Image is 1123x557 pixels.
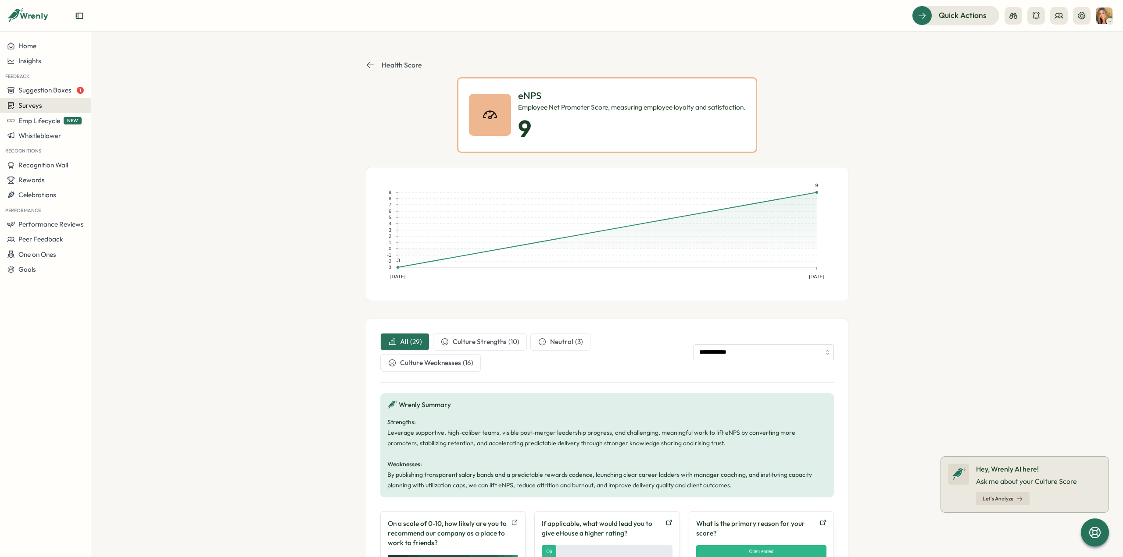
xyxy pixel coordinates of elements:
span: Neutral [550,337,573,347]
text: 4 [389,221,391,226]
a: Open survey in new tab [665,519,672,538]
a: Open survey in new tab [819,519,826,538]
div: ( 29 ) [410,337,422,347]
text: 7 [389,202,391,207]
span: Surveys [18,101,42,110]
text: 8 [389,196,391,201]
p: On a scale of 0-10, how likely are you to recommend our company as a place to work to friends? [388,519,508,548]
span: Whistleblower [18,131,61,140]
p: Health Score [382,61,422,69]
text: 1 [389,240,391,245]
a: Open survey in new tab [511,519,518,548]
div: Open-ended [546,548,552,555]
span: Peer Feedback [18,235,63,243]
div: Open-ended [749,548,774,555]
span: Suggestion Boxes [18,86,72,94]
span: 1 [77,87,84,94]
span: Celebrations [18,191,56,199]
button: Neutral(3) [530,333,590,351]
div: ( 10 ) [508,337,519,347]
span: NEW [64,117,82,124]
p: Ask me about your Culture Score [976,476,1077,487]
img: Tarin O'Neill [1096,7,1112,24]
text: -1 [387,252,391,258]
text: -2 [387,259,391,264]
button: Culture Strengths(10) [433,333,527,351]
span: Performance Reviews [18,220,84,228]
span: Recognition Wall [18,161,68,169]
span: Goals [18,265,36,273]
div: Leverage supportive, high-caliber teams, visible post-merger leadership progress, and challenging... [387,417,827,490]
p: Hey, Wrenly AI here! [976,464,1077,475]
span: All [400,337,408,347]
div: ( 16 ) [463,358,473,368]
span: One on Ones [18,250,56,259]
strong: Strengths: [387,418,416,426]
button: Quick Actions [912,6,999,25]
button: Health Score [366,60,422,69]
span: Home [18,42,36,50]
button: All(29) [380,333,429,351]
div: Employee Net Promoter Score, measuring employee loyalty and satisfaction. [518,103,745,112]
span: Culture Strengths [453,337,507,347]
text: [DATE] [390,274,406,279]
span: Wrenly Summary [399,400,451,410]
p: If applicable, what would lead you to give eHouse a higher rating? [542,519,662,538]
p: 9 [518,116,745,141]
span: Let's Analyze [983,496,1013,501]
text: 3 [389,227,391,233]
strong: Weaknesses: [387,460,422,468]
text: [DATE] [809,274,824,279]
text: 0 [389,246,391,251]
text: 6 [389,209,391,214]
text: 2 [389,234,391,239]
span: Culture Weaknesses [400,358,461,368]
text: -3 [387,265,391,270]
text: 5 [389,215,391,220]
button: Let's Analyze [976,492,1030,505]
div: ( 3 ) [575,337,583,347]
span: Insights [18,57,41,65]
span: Emp Lifecycle [18,117,60,125]
span: Quick Actions [939,10,987,21]
span: Rewards [18,176,45,184]
text: 9 [389,190,391,195]
button: Culture Weaknesses(16) [380,354,481,372]
button: Expand sidebar [75,11,84,20]
p: eNPS [518,89,745,103]
p: What is the primary reason for your score? [696,519,816,538]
